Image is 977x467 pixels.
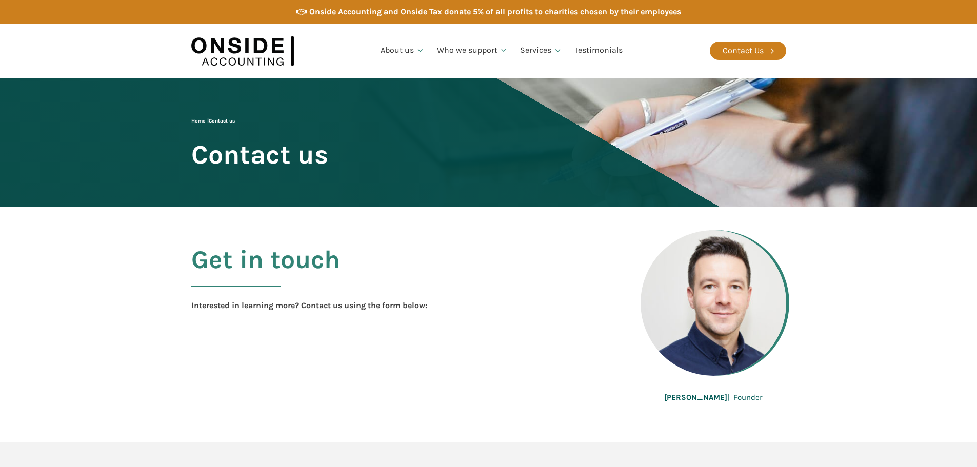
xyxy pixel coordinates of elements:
[664,391,762,403] div: | Founder
[568,33,629,68] a: Testimonials
[431,33,514,68] a: Who we support
[209,118,235,124] span: Contact us
[191,118,205,124] a: Home
[309,5,681,18] div: Onside Accounting and Onside Tax donate 5% of all profits to charities chosen by their employees
[191,246,340,299] h2: Get in touch
[723,44,764,57] div: Contact Us
[191,31,294,71] img: Onside Accounting
[664,393,727,402] b: [PERSON_NAME]
[191,118,235,124] span: |
[191,299,427,312] div: Interested in learning more? Contact us using the form below:
[191,140,328,169] span: Contact us
[710,42,786,60] a: Contact Us
[514,33,568,68] a: Services
[374,33,431,68] a: About us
